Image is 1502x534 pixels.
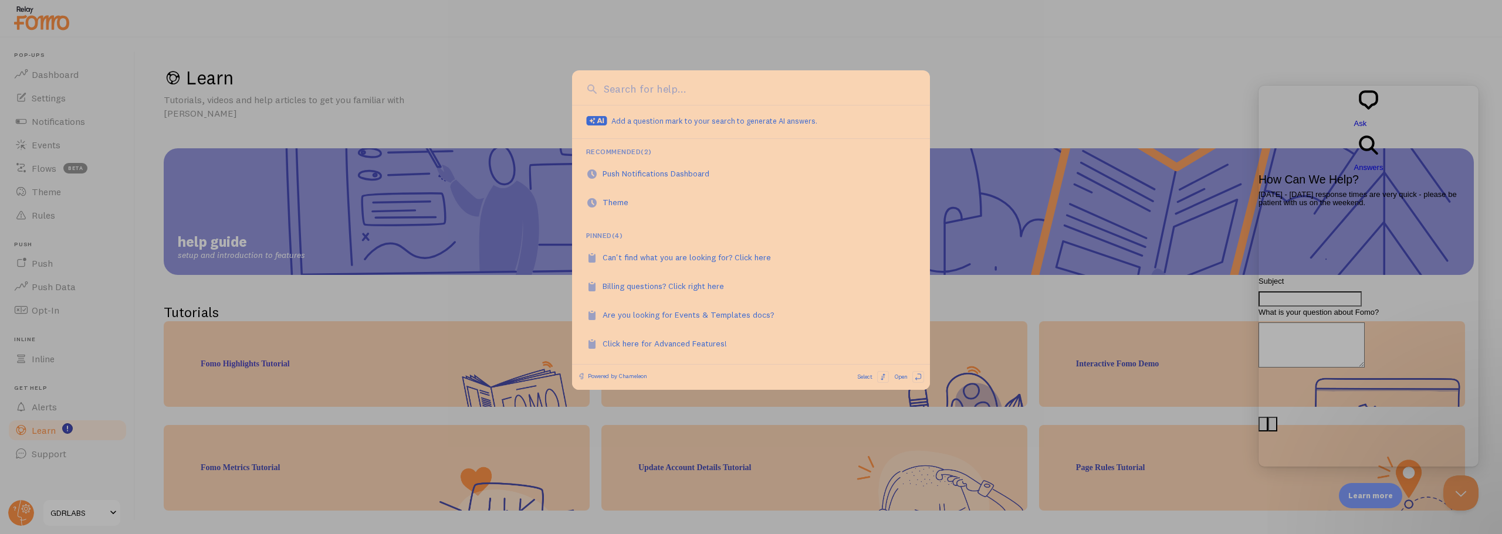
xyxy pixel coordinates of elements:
[578,329,924,358] a: Click here for Advanced Features!
[603,168,722,179] div: Push Notifications Dashboard
[578,188,924,217] a: Theme
[603,168,722,180] div: Recommended based on: This page has some views over the last few weekdays (s=2)
[603,280,737,292] div: Billing questions? Click right here
[96,77,125,86] span: Answers
[588,372,647,380] span: Powered by Chameleon
[895,371,908,383] span: Open
[578,301,924,329] a: Are you looking for Events & Templates docs?
[857,371,872,383] span: Select
[603,309,787,321] div: Are you looking for Events & Templates docs?
[586,231,623,240] div: Pinned ( 4 )
[578,159,924,188] a: Push Notifications Dashboard
[9,331,19,346] button: Emoji Picker
[578,243,924,272] a: Can't find what you are looking for? Click here
[586,147,652,157] div: Recommended ( 2 )
[96,66,125,75] span: search-medium
[603,196,641,208] div: Theme
[578,272,924,301] a: Billing questions? Click right here
[603,338,740,349] div: Click here for Advanced Features!
[578,372,647,380] a: Powered by Chameleon
[601,81,916,97] input: Search for help...
[96,22,125,31] span: chat-square
[603,251,784,263] div: Can't find what you are looking for? Click here
[603,196,641,209] div: Recommended based on: This page has some views over the last few weekdays (s=2)
[96,33,109,42] span: Ask
[611,116,817,125] span: Add a question mark to your search to generate AI answers.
